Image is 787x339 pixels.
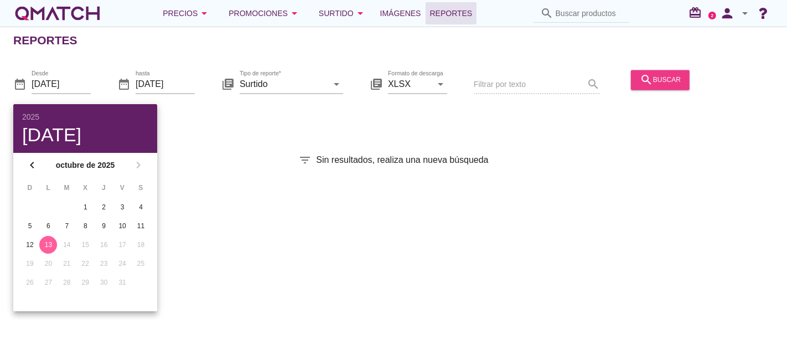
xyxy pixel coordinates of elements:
text: 2 [711,13,714,18]
th: V [113,178,131,197]
div: 6 [39,221,57,231]
i: library_books [221,78,235,91]
span: Imágenes [380,7,421,20]
button: 6 [39,217,57,235]
th: J [95,178,112,197]
button: 1 [76,198,94,216]
div: 13 [39,240,57,250]
th: D [21,178,38,197]
input: Desde [32,75,91,93]
button: 5 [21,217,39,235]
th: X [76,178,94,197]
a: white-qmatch-logo [13,2,102,24]
i: person [716,6,738,21]
button: buscar [631,70,690,90]
input: Buscar productos [556,4,623,22]
div: 8 [76,221,94,231]
i: date_range [13,78,27,91]
i: library_books [370,78,383,91]
div: 4 [132,202,150,212]
div: 7 [58,221,76,231]
span: Reportes [430,7,473,20]
strong: octubre de 2025 [42,160,128,171]
div: 1 [76,202,94,212]
th: M [58,178,75,197]
div: 2025 [22,113,148,121]
i: search [540,7,553,20]
button: 9 [95,217,113,235]
button: 3 [113,198,131,216]
div: Promociones [229,7,301,20]
button: Precios [154,2,220,24]
div: Precios [163,7,211,20]
button: 10 [113,217,131,235]
div: 3 [113,202,131,212]
button: Surtido [310,2,376,24]
span: Sin resultados, realiza una nueva búsqueda [316,153,488,167]
input: Tipo de reporte* [240,75,328,93]
i: redeem [688,6,706,19]
button: 4 [132,198,150,216]
h2: Reportes [13,32,77,49]
th: S [132,178,149,197]
button: 11 [132,217,150,235]
i: arrow_drop_down [288,7,301,20]
input: Formato de descarga [388,75,432,93]
button: 8 [76,217,94,235]
div: 2 [95,202,113,212]
a: 2 [708,12,716,19]
div: [DATE] [22,125,148,144]
input: hasta [136,75,195,93]
i: search [640,73,653,86]
i: date_range [117,78,131,91]
div: buscar [640,73,681,86]
div: 11 [132,221,150,231]
i: chevron_left [25,158,39,172]
i: arrow_drop_down [354,7,367,20]
div: 12 [21,240,39,250]
th: L [39,178,56,197]
div: 9 [95,221,113,231]
a: Imágenes [376,2,426,24]
i: arrow_drop_down [330,78,343,91]
button: 7 [58,217,76,235]
div: Surtido [319,7,367,20]
i: arrow_drop_down [434,78,447,91]
button: 13 [39,236,57,254]
i: arrow_drop_down [738,7,752,20]
button: 12 [21,236,39,254]
button: 2 [95,198,113,216]
i: arrow_drop_down [198,7,211,20]
button: Promociones [220,2,310,24]
a: Reportes [426,2,477,24]
div: 10 [113,221,131,231]
i: filter_list [298,153,312,167]
div: 5 [21,221,39,231]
